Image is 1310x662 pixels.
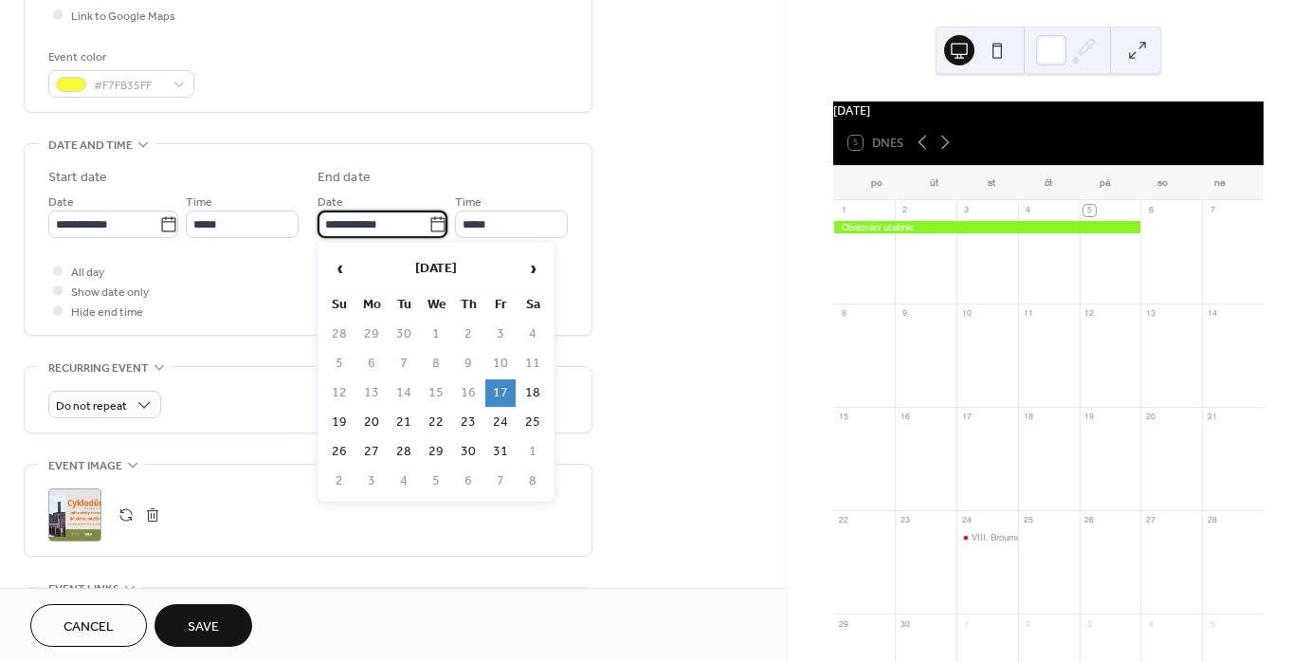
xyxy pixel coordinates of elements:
div: ; [48,488,101,542]
span: Save [188,617,219,637]
span: Do not repeat [56,395,127,417]
div: Start date [48,168,107,188]
th: Mo [356,291,387,319]
td: 12 [324,379,355,407]
td: 8 [421,350,451,377]
div: 26 [1083,515,1095,526]
td: 5 [421,468,451,495]
button: Cancel [30,604,147,647]
td: 15 [421,379,451,407]
td: 19 [324,409,355,436]
div: 8 [838,308,849,320]
td: 28 [324,321,355,348]
div: 5 [1207,618,1218,630]
td: 18 [518,379,548,407]
th: Th [453,291,483,319]
div: po [848,166,905,200]
div: 18 [1022,412,1033,423]
div: 4 [1022,205,1033,216]
div: 23 [900,515,911,526]
div: 15 [838,412,849,423]
div: 17 [961,412,973,423]
span: Event links [48,579,119,599]
div: 3 [961,205,973,216]
div: 3 [1083,618,1095,630]
td: 4 [389,468,419,495]
span: #F7FB35FF [94,76,164,96]
td: 5 [324,350,355,377]
div: 10 [961,308,973,320]
div: 9 [900,308,911,320]
div: 11 [1022,308,1033,320]
div: 1 [961,618,973,630]
div: 29 [838,618,849,630]
div: 14 [1207,308,1218,320]
div: 19 [1083,412,1095,423]
span: Date and time [48,136,133,156]
td: 20 [356,409,387,436]
th: Tu [389,291,419,319]
td: 16 [453,379,483,407]
td: 1 [518,438,548,466]
span: Link to Google Maps [71,7,175,27]
span: Time [186,193,212,212]
div: 21 [1207,412,1218,423]
td: 24 [485,409,516,436]
td: 21 [389,409,419,436]
td: 8 [518,468,548,495]
button: Save [155,604,252,647]
td: 4 [518,321,548,348]
div: 1 [838,205,849,216]
div: 13 [1145,308,1156,320]
div: 2 [900,205,911,216]
div: Event color [48,47,191,67]
td: 22 [421,409,451,436]
div: [DATE] [833,101,1264,120]
span: › [519,249,547,287]
td: 10 [485,350,516,377]
span: Event image [48,456,122,476]
span: Date [318,193,343,212]
th: Fr [485,291,516,319]
th: Sa [518,291,548,319]
td: 30 [453,438,483,466]
td: 1 [421,321,451,348]
td: 2 [324,468,355,495]
th: Su [324,291,355,319]
div: 4 [1145,618,1156,630]
td: 3 [356,468,387,495]
td: 2 [453,321,483,348]
td: 30 [389,321,419,348]
td: 29 [421,438,451,466]
span: Time [455,193,482,212]
td: 11 [518,350,548,377]
div: ne [1192,166,1248,200]
div: 24 [961,515,973,526]
div: st [963,166,1020,200]
td: 7 [389,350,419,377]
span: Hide end time [71,303,143,322]
td: 3 [485,321,516,348]
td: 9 [453,350,483,377]
div: VIII. Broumovský knižní klub [972,531,1084,543]
th: [DATE] [356,248,516,289]
div: so [1134,166,1191,200]
div: 12 [1083,308,1095,320]
td: 6 [453,468,483,495]
div: 22 [838,515,849,526]
span: Date [48,193,74,212]
div: 2 [1022,618,1033,630]
td: 26 [324,438,355,466]
td: 23 [453,409,483,436]
div: 7 [1207,205,1218,216]
span: All day [71,263,104,283]
div: End date [318,168,371,188]
div: Obalování učebnic [833,221,1140,233]
td: 6 [356,350,387,377]
div: 28 [1207,515,1218,526]
td: 31 [485,438,516,466]
span: ‹ [325,249,354,287]
td: 28 [389,438,419,466]
td: 14 [389,379,419,407]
